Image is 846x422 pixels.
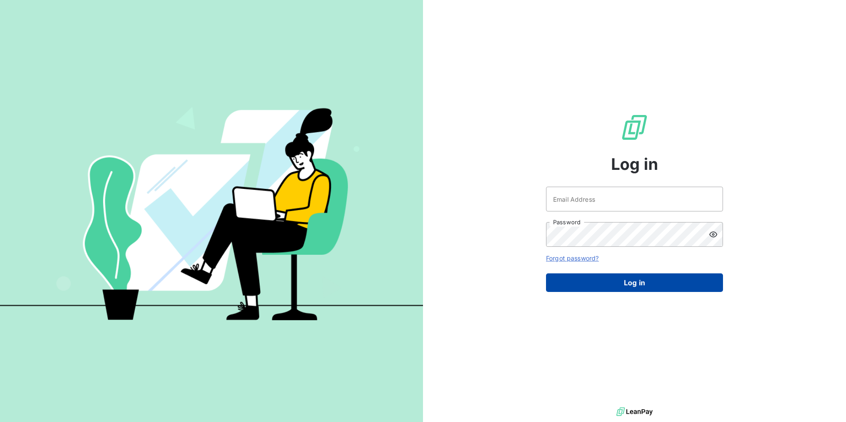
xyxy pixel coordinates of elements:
[620,113,649,142] img: LeanPay Logo
[546,254,599,262] a: Forgot password?
[611,152,658,176] span: Log in
[546,187,723,211] input: placeholder
[616,405,653,418] img: logo
[546,273,723,292] button: Log in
